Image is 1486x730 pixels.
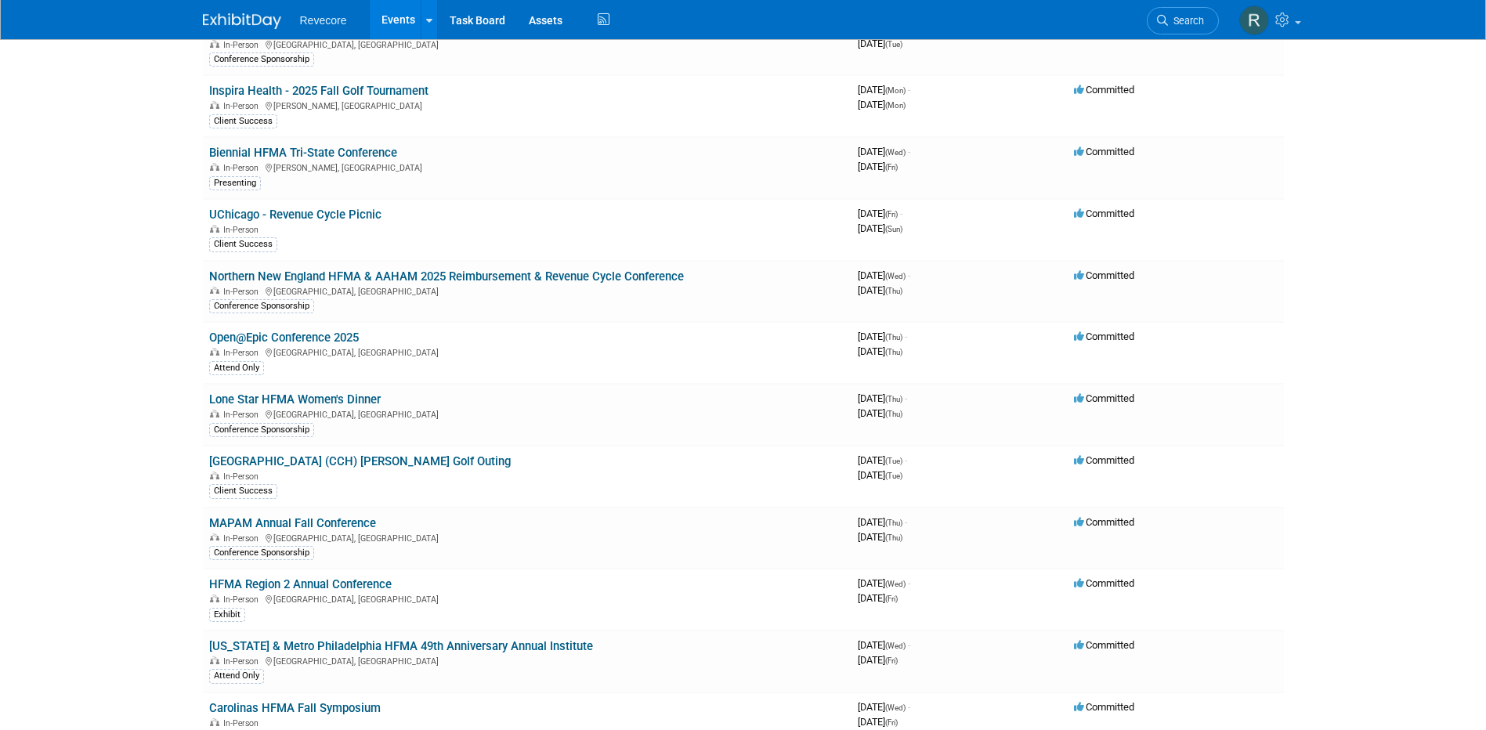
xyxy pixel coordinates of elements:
[908,577,910,589] span: -
[858,639,910,651] span: [DATE]
[223,594,263,605] span: In-Person
[210,163,219,171] img: In-Person Event
[858,146,910,157] span: [DATE]
[1074,84,1134,96] span: Committed
[858,577,910,589] span: [DATE]
[203,13,281,29] img: ExhibitDay
[209,546,314,560] div: Conference Sponsorship
[858,654,898,666] span: [DATE]
[209,269,684,284] a: Northern New England HFMA & AAHAM 2025 Reimbursement & Revenue Cycle Conference
[885,519,902,527] span: (Thu)
[908,701,910,713] span: -
[858,208,902,219] span: [DATE]
[885,718,898,727] span: (Fri)
[908,269,910,281] span: -
[1074,392,1134,404] span: Committed
[210,656,219,664] img: In-Person Event
[223,40,263,50] span: In-Person
[209,423,314,437] div: Conference Sponsorship
[858,716,898,728] span: [DATE]
[858,701,910,713] span: [DATE]
[1074,639,1134,651] span: Committed
[223,225,263,235] span: In-Person
[858,392,907,404] span: [DATE]
[209,99,845,111] div: [PERSON_NAME], [GEOGRAPHIC_DATA]
[858,592,898,604] span: [DATE]
[209,52,314,67] div: Conference Sponsorship
[1147,7,1219,34] a: Search
[885,86,906,95] span: (Mon)
[209,299,314,313] div: Conference Sponsorship
[905,516,907,528] span: -
[223,287,263,297] span: In-Person
[209,608,245,622] div: Exhibit
[1168,15,1204,27] span: Search
[210,533,219,541] img: In-Person Event
[885,533,902,542] span: (Thu)
[1074,577,1134,589] span: Committed
[300,14,347,27] span: Revecore
[858,469,902,481] span: [DATE]
[885,395,902,403] span: (Thu)
[223,101,263,111] span: In-Person
[885,333,902,342] span: (Thu)
[223,472,263,482] span: In-Person
[209,407,845,420] div: [GEOGRAPHIC_DATA], [GEOGRAPHIC_DATA]
[209,284,845,297] div: [GEOGRAPHIC_DATA], [GEOGRAPHIC_DATA]
[885,410,902,418] span: (Thu)
[210,472,219,479] img: In-Person Event
[209,208,381,222] a: UChicago - Revenue Cycle Picnic
[209,345,845,358] div: [GEOGRAPHIC_DATA], [GEOGRAPHIC_DATA]
[209,516,376,530] a: MAPAM Annual Fall Conference
[209,176,261,190] div: Presenting
[858,222,902,234] span: [DATE]
[209,484,277,498] div: Client Success
[858,331,907,342] span: [DATE]
[223,410,263,420] span: In-Person
[209,639,593,653] a: [US_STATE] & Metro Philadelphia HFMA 49th Anniversary Annual Institute
[885,163,898,172] span: (Fri)
[209,114,277,128] div: Client Success
[209,454,511,468] a: [GEOGRAPHIC_DATA] (CCH) [PERSON_NAME] Golf Outing
[209,331,359,345] a: Open@Epic Conference 2025
[858,516,907,528] span: [DATE]
[858,284,902,296] span: [DATE]
[905,454,907,466] span: -
[210,410,219,417] img: In-Person Event
[858,38,902,49] span: [DATE]
[210,594,219,602] img: In-Person Event
[858,345,902,357] span: [DATE]
[210,287,219,295] img: In-Person Event
[1239,5,1269,35] img: Rachael Sires
[905,331,907,342] span: -
[885,641,906,650] span: (Wed)
[209,701,381,715] a: Carolinas HFMA Fall Symposium
[908,84,910,96] span: -
[1074,454,1134,466] span: Committed
[209,84,428,98] a: Inspira Health - 2025 Fall Golf Tournament
[209,531,845,544] div: [GEOGRAPHIC_DATA], [GEOGRAPHIC_DATA]
[209,577,392,591] a: HFMA Region 2 Annual Conference
[885,101,906,110] span: (Mon)
[223,718,263,728] span: In-Person
[858,99,906,110] span: [DATE]
[858,269,910,281] span: [DATE]
[905,392,907,404] span: -
[210,348,219,356] img: In-Person Event
[209,146,397,160] a: Biennial HFMA Tri-State Conference
[858,161,898,172] span: [DATE]
[1074,146,1134,157] span: Committed
[885,348,902,356] span: (Thu)
[885,594,898,603] span: (Fri)
[209,654,845,667] div: [GEOGRAPHIC_DATA], [GEOGRAPHIC_DATA]
[209,161,845,173] div: [PERSON_NAME], [GEOGRAPHIC_DATA]
[1074,208,1134,219] span: Committed
[885,656,898,665] span: (Fri)
[885,272,906,280] span: (Wed)
[223,348,263,358] span: In-Person
[210,718,219,726] img: In-Person Event
[210,101,219,109] img: In-Person Event
[209,237,277,251] div: Client Success
[858,84,910,96] span: [DATE]
[885,148,906,157] span: (Wed)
